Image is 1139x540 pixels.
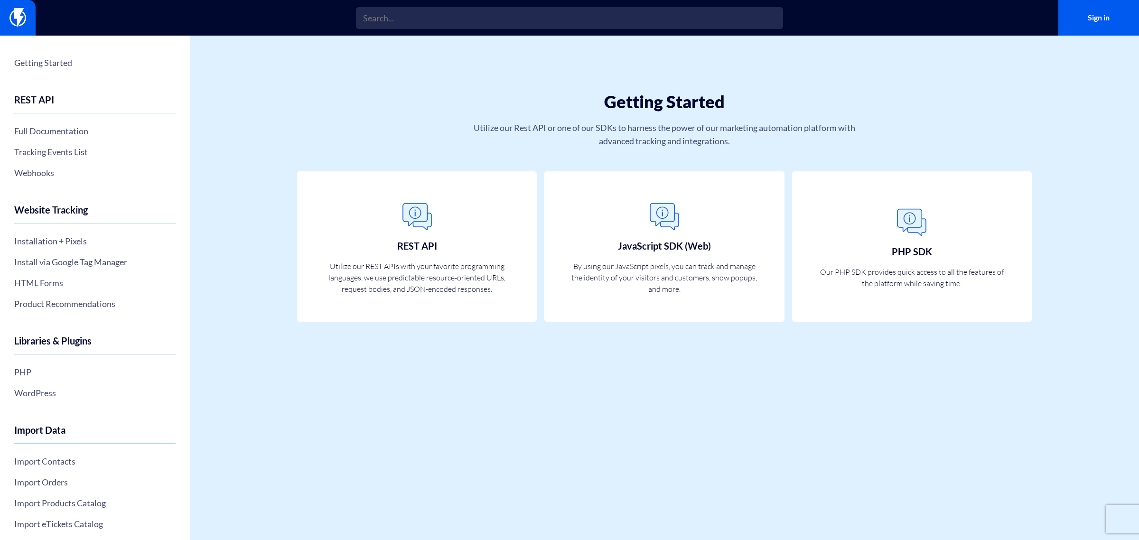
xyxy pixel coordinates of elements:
[14,165,176,181] a: Webhooks
[14,335,176,354] h4: Libraries & Plugins
[14,516,176,532] a: Import eTickets Catalog
[297,171,537,322] a: REST API Utilize our REST APIs with your favorite programming languages, we use predictable resou...
[618,241,711,251] h3: JavaScript SDK (Web)
[14,123,176,139] a: Full Documentation
[893,204,931,242] img: General.png
[14,296,176,312] a: Product Recommendations
[14,275,176,291] a: HTML Forms
[324,261,510,295] p: Utilize our REST APIs with your favorite programming languages, we use predictable resource-orien...
[544,171,784,322] a: JavaScript SDK (Web) By using our JavaScript pixels, you can track and manage the identity of you...
[457,121,872,148] p: Utilize our Rest API or one of our SDKs to harness the power of our marketing automation platform...
[14,205,176,223] h4: Website Tracking
[14,55,176,71] a: Getting Started
[14,364,176,380] a: PHP
[14,385,176,401] a: WordPress
[792,171,1032,322] a: PHP SDK Our PHP SDK provides quick access to all the features of the platform while saving time.
[397,241,437,251] h3: REST API
[318,93,1011,112] h1: Getting Started
[14,453,176,469] a: Import Contacts
[14,233,176,249] a: Installation + Pixels
[819,266,1005,289] p: Our PHP SDK provides quick access to all the features of the platform while saving time.
[892,246,932,257] h3: PHP SDK
[571,261,757,295] p: By using our JavaScript pixels, you can track and manage the identity of your visitors and custom...
[14,474,176,490] a: Import Orders
[14,495,176,511] a: Import Products Catalog
[14,254,176,270] a: Install via Google Tag Manager
[14,425,176,444] h4: Import Data
[14,144,176,160] a: Tracking Events List
[645,198,683,236] img: General.png
[356,7,783,29] input: Search...
[14,94,176,113] h4: REST API
[398,198,436,236] img: General.png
